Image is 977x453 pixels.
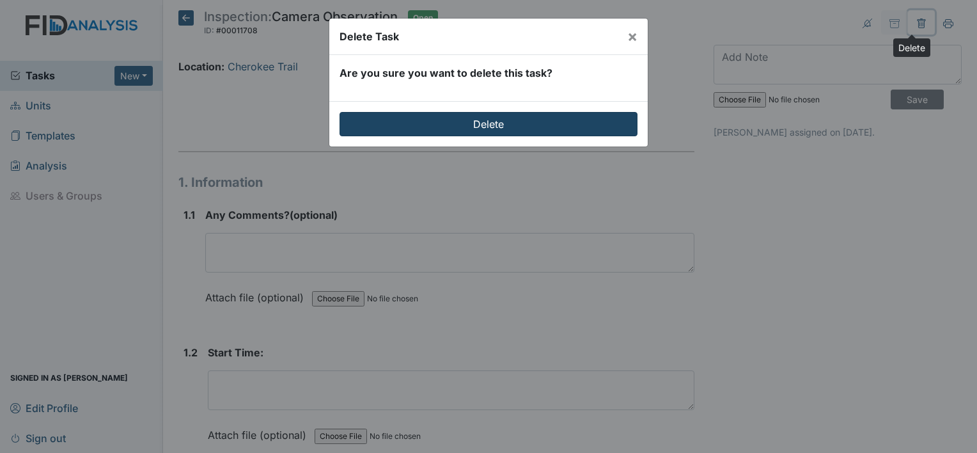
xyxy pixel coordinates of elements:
strong: Are you sure you want to delete this task? [340,67,552,79]
div: Delete Task [340,29,399,44]
div: Delete [893,38,930,57]
span: × [627,27,637,45]
input: Delete [340,112,637,136]
button: Close [617,19,648,54]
